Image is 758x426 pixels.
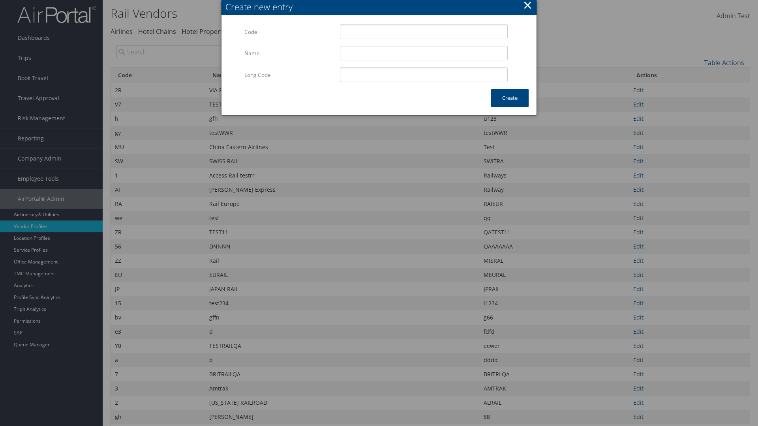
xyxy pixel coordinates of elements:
button: Create [491,89,529,107]
label: Name [244,46,334,61]
label: Code [244,24,334,39]
div: Create new entry [225,1,537,13]
label: Long Code [244,67,334,82]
